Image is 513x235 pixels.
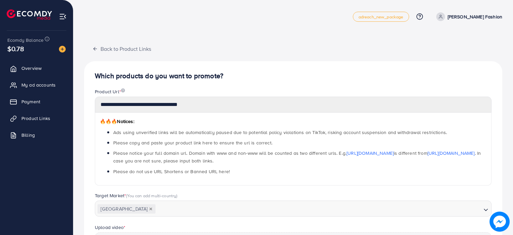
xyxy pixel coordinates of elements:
span: $0.78 [7,44,24,53]
a: Product Links [5,112,68,125]
img: menu [59,13,67,20]
img: image [121,88,125,93]
p: [PERSON_NAME] Fashion [448,13,502,21]
a: Payment [5,95,68,108]
span: Overview [21,65,42,72]
span: adreach_new_package [359,15,403,19]
a: Billing [5,128,68,142]
button: Back to Product Links [84,41,159,56]
span: Payment [21,98,40,105]
label: Product Url [95,88,125,95]
label: Upload video [95,224,125,231]
a: Overview [5,62,68,75]
input: Search for option [156,204,481,214]
span: (You can add multi-country) [126,193,177,199]
span: Please do not use URL Shortens or Banned URL here! [113,168,230,175]
a: [URL][DOMAIN_NAME] [428,150,475,156]
a: adreach_new_package [353,12,409,22]
span: Notices: [100,118,134,125]
span: Ecomdy Balance [7,37,44,43]
span: Please copy and paste your product link here to ensure the url is correct. [113,139,272,146]
span: Product Links [21,115,50,122]
button: Deselect Pakistan [149,207,152,211]
h4: Which products do you want to promote? [95,72,492,80]
a: [URL][DOMAIN_NAME] [346,150,394,156]
img: logo [7,9,52,20]
img: image [59,46,66,52]
label: Target Market [95,192,178,199]
span: My ad accounts [21,82,56,88]
span: [GEOGRAPHIC_DATA] [98,204,155,214]
img: image [490,212,510,232]
div: Search for option [95,201,492,217]
span: Please notice your full domain url. Domain with www and non-www will be counted as two different ... [113,150,481,164]
span: 🔥🔥🔥 [100,118,117,125]
a: [PERSON_NAME] Fashion [434,12,502,21]
span: Billing [21,132,35,138]
span: Ads using unverified links will be automatically paused due to potential policy violations on Tik... [113,129,447,136]
a: My ad accounts [5,78,68,92]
